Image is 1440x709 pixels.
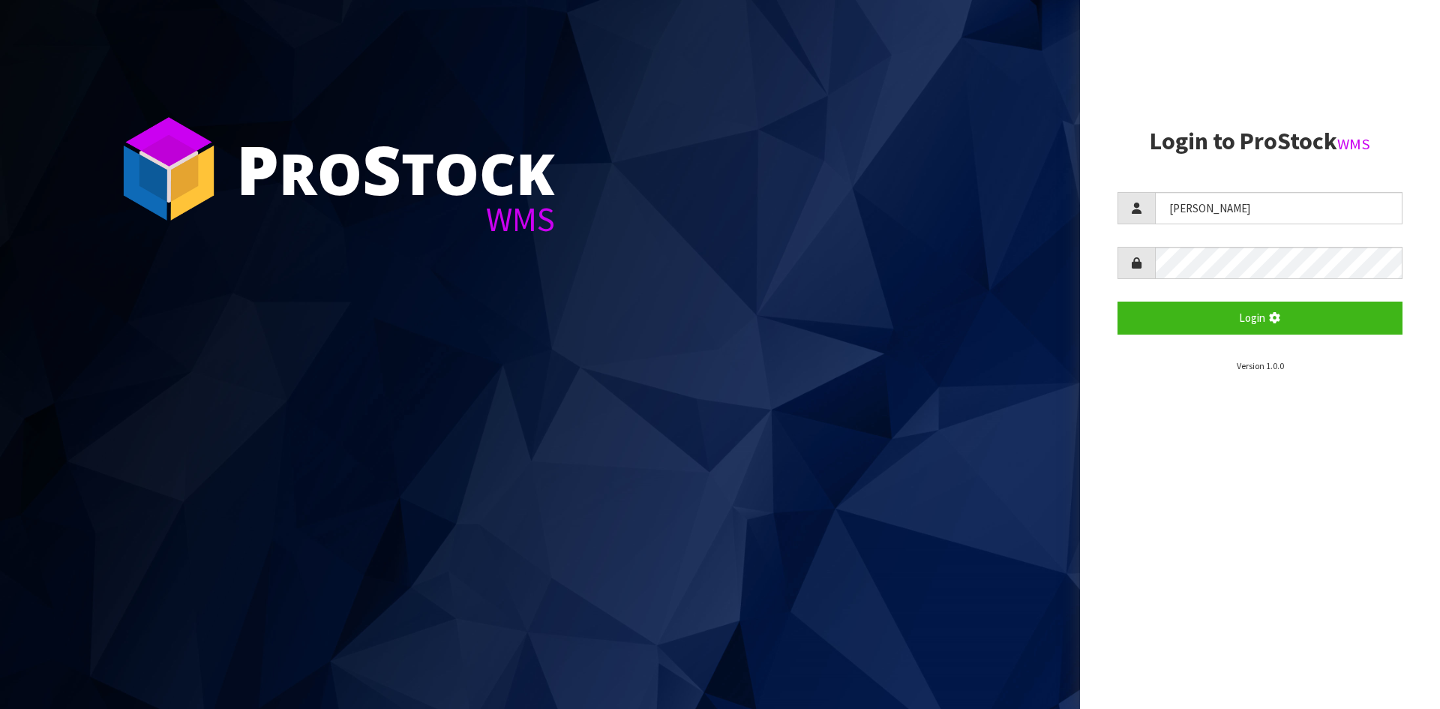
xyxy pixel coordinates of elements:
div: ro tock [236,135,555,203]
h2: Login to ProStock [1117,128,1402,155]
button: Login [1117,302,1402,334]
span: S [362,123,401,215]
img: ProStock Cube [112,113,225,225]
small: WMS [1337,134,1370,154]
span: P [236,123,279,215]
input: Username [1155,192,1402,224]
small: Version 1.0.0 [1237,360,1284,371]
div: WMS [236,203,555,236]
